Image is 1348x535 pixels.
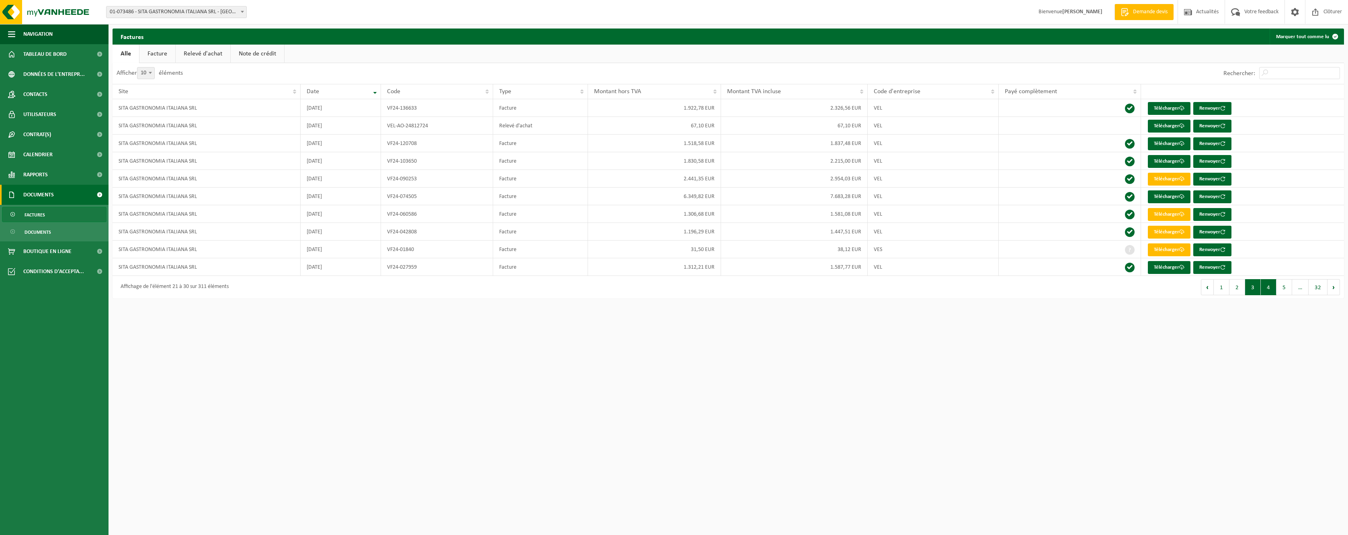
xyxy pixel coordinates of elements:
button: Renvoyer [1193,102,1231,115]
span: Contacts [23,84,47,104]
a: Factures [2,207,107,222]
td: VEL [868,188,999,205]
td: VF24-027959 [381,258,493,276]
button: Renvoyer [1193,155,1231,168]
td: SITA GASTRONOMIA ITALIANA SRL [113,135,301,152]
td: VF24-090253 [381,170,493,188]
td: Facture [493,258,588,276]
td: Facture [493,205,588,223]
td: 6.349,82 EUR [588,188,721,205]
td: [DATE] [301,135,381,152]
td: 1.587,77 EUR [721,258,868,276]
span: Date [307,88,319,95]
span: Demande devis [1131,8,1170,16]
td: SITA GASTRONOMIA ITALIANA SRL [113,99,301,117]
button: 2 [1229,279,1245,295]
span: Code [387,88,400,95]
a: Télécharger [1148,102,1190,115]
span: Factures [25,207,45,223]
a: Relevé d'achat [176,45,230,63]
span: Montant hors TVA [594,88,641,95]
td: VF24-060586 [381,205,493,223]
td: 1.922,78 EUR [588,99,721,117]
span: Boutique en ligne [23,241,72,261]
a: Télécharger [1148,190,1190,203]
div: Affichage de l'élément 21 à 30 sur 311 éléments [117,280,229,294]
td: SITA GASTRONOMIA ITALIANA SRL [113,152,301,170]
button: Next [1328,279,1340,295]
td: Facture [493,241,588,258]
button: Renvoyer [1193,261,1231,274]
td: 67,10 EUR [588,117,721,135]
button: Marquer tout comme lu [1270,29,1343,45]
td: VEL [868,258,999,276]
td: Facture [493,135,588,152]
td: Facture [493,99,588,117]
button: Renvoyer [1193,173,1231,186]
td: Facture [493,188,588,205]
td: SITA GASTRONOMIA ITALIANA SRL [113,223,301,241]
td: VEL [868,205,999,223]
td: 1.306,68 EUR [588,205,721,223]
td: VF24-103650 [381,152,493,170]
span: Documents [23,185,54,205]
span: Documents [25,225,51,240]
td: SITA GASTRONOMIA ITALIANA SRL [113,205,301,223]
td: VF24-120708 [381,135,493,152]
td: SITA GASTRONOMIA ITALIANA SRL [113,188,301,205]
td: [DATE] [301,241,381,258]
button: Renvoyer [1193,208,1231,221]
span: … [1292,279,1309,295]
a: Demande devis [1114,4,1174,20]
td: [DATE] [301,258,381,276]
td: VEL [868,99,999,117]
td: VES [868,241,999,258]
span: Contrat(s) [23,125,51,145]
td: [DATE] [301,99,381,117]
td: 1.447,51 EUR [721,223,868,241]
td: VEL [868,117,999,135]
button: 32 [1309,279,1328,295]
button: Renvoyer [1193,226,1231,239]
a: Documents [2,224,107,239]
td: 1.196,29 EUR [588,223,721,241]
td: VF24-074505 [381,188,493,205]
a: Télécharger [1148,243,1190,256]
td: 67,10 EUR [721,117,868,135]
span: Tableau de bord [23,44,67,64]
span: 10 [137,67,154,79]
td: 2.215,00 EUR [721,152,868,170]
td: 7.683,28 EUR [721,188,868,205]
td: VEL [868,223,999,241]
td: [DATE] [301,152,381,170]
td: 2.954,03 EUR [721,170,868,188]
td: Facture [493,170,588,188]
td: 1.518,58 EUR [588,135,721,152]
td: SITA GASTRONOMIA ITALIANA SRL [113,241,301,258]
span: Site [119,88,128,95]
a: Télécharger [1148,261,1190,274]
span: Utilisateurs [23,104,56,125]
h2: Factures [113,29,152,44]
td: [DATE] [301,223,381,241]
td: VEL-AO-24812724 [381,117,493,135]
button: 3 [1245,279,1261,295]
td: VEL [868,152,999,170]
td: 2.441,35 EUR [588,170,721,188]
td: 38,12 EUR [721,241,868,258]
td: [DATE] [301,205,381,223]
td: VEL [868,170,999,188]
td: Relevé d'achat [493,117,588,135]
span: Rapports [23,165,48,185]
span: Code d'entreprise [874,88,920,95]
button: Renvoyer [1193,190,1231,203]
td: SITA GASTRONOMIA ITALIANA SRL [113,117,301,135]
a: Note de crédit [231,45,284,63]
button: Renvoyer [1193,120,1231,133]
a: Télécharger [1148,173,1190,186]
a: Télécharger [1148,155,1190,168]
span: 01-073486 - SITA GASTRONOMIA ITALIANA SRL - COURCELLES [107,6,246,18]
td: 1.312,21 EUR [588,258,721,276]
span: Calendrier [23,145,53,165]
span: 01-073486 - SITA GASTRONOMIA ITALIANA SRL - COURCELLES [106,6,247,18]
